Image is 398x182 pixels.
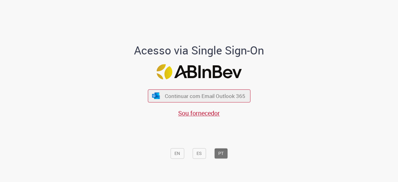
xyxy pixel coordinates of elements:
[170,148,184,159] button: EN
[214,148,228,159] button: PT
[165,92,245,100] span: Continuar com Email Outlook 365
[156,64,242,79] img: Logo ABInBev
[113,44,285,57] h1: Acesso via Single Sign-On
[192,148,206,159] button: ES
[178,109,220,117] a: Sou fornecedor
[152,92,160,99] img: ícone Azure/Microsoft 360
[148,90,250,102] button: ícone Azure/Microsoft 360 Continuar com Email Outlook 365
